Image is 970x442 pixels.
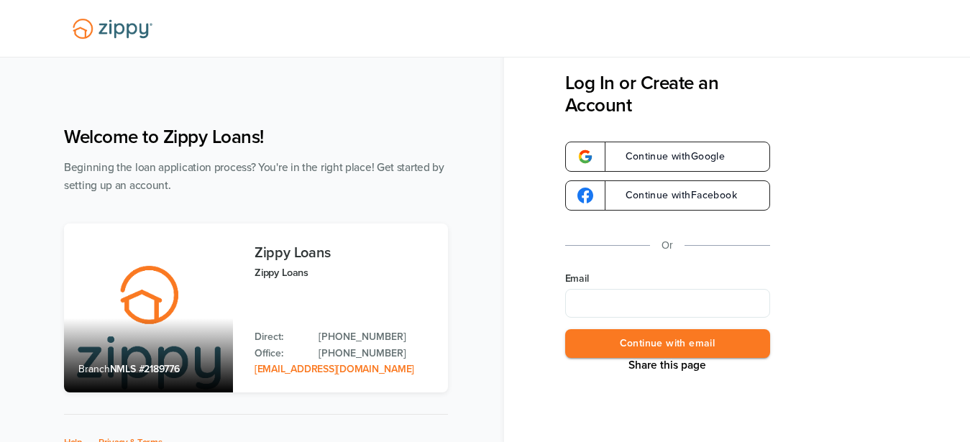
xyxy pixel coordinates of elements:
img: google-logo [577,188,593,203]
h3: Log In or Create an Account [565,72,770,116]
p: Office: [255,346,304,362]
p: Zippy Loans [255,264,434,281]
button: Continue with email [565,329,770,359]
label: Email [565,272,770,286]
button: Share This Page [624,358,710,372]
a: Direct Phone: 512-975-2947 [319,329,434,345]
h1: Welcome to Zippy Loans! [64,126,448,148]
p: Or [662,236,673,254]
p: Direct: [255,329,304,345]
a: google-logoContinue withFacebook [565,180,770,211]
input: Email Address [565,289,770,318]
img: Lender Logo [64,12,161,45]
a: google-logoContinue withGoogle [565,142,770,172]
a: Email Address: zippyguide@zippymh.com [255,363,414,375]
span: Continue with Google [611,152,726,162]
img: google-logo [577,149,593,165]
span: Continue with Facebook [611,190,737,201]
span: Branch [78,363,110,375]
h3: Zippy Loans [255,245,434,261]
a: Office Phone: 512-975-2947 [319,346,434,362]
span: NMLS #2189776 [110,363,180,375]
span: Beginning the loan application process? You're in the right place! Get started by setting up an a... [64,161,444,192]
